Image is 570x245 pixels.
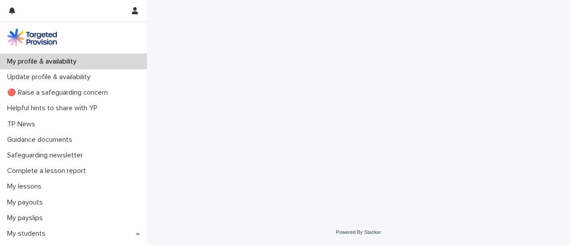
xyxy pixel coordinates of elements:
[4,104,105,112] p: Helpful hints to share with YP
[336,229,381,235] a: Powered By Stacker
[4,198,50,207] p: My payouts
[4,120,42,129] p: TP News
[4,136,79,144] p: Guidance documents
[4,73,98,81] p: Update profile & availability
[4,57,84,66] p: My profile & availability
[4,182,49,191] p: My lessons
[4,151,90,160] p: Safeguarding newsletter
[4,88,115,97] p: 🔴 Raise a safeguarding concern
[7,28,57,46] img: M5nRWzHhSzIhMunXDL62
[4,214,50,222] p: My payslips
[4,167,93,175] p: Complete a lesson report
[4,229,53,238] p: My students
